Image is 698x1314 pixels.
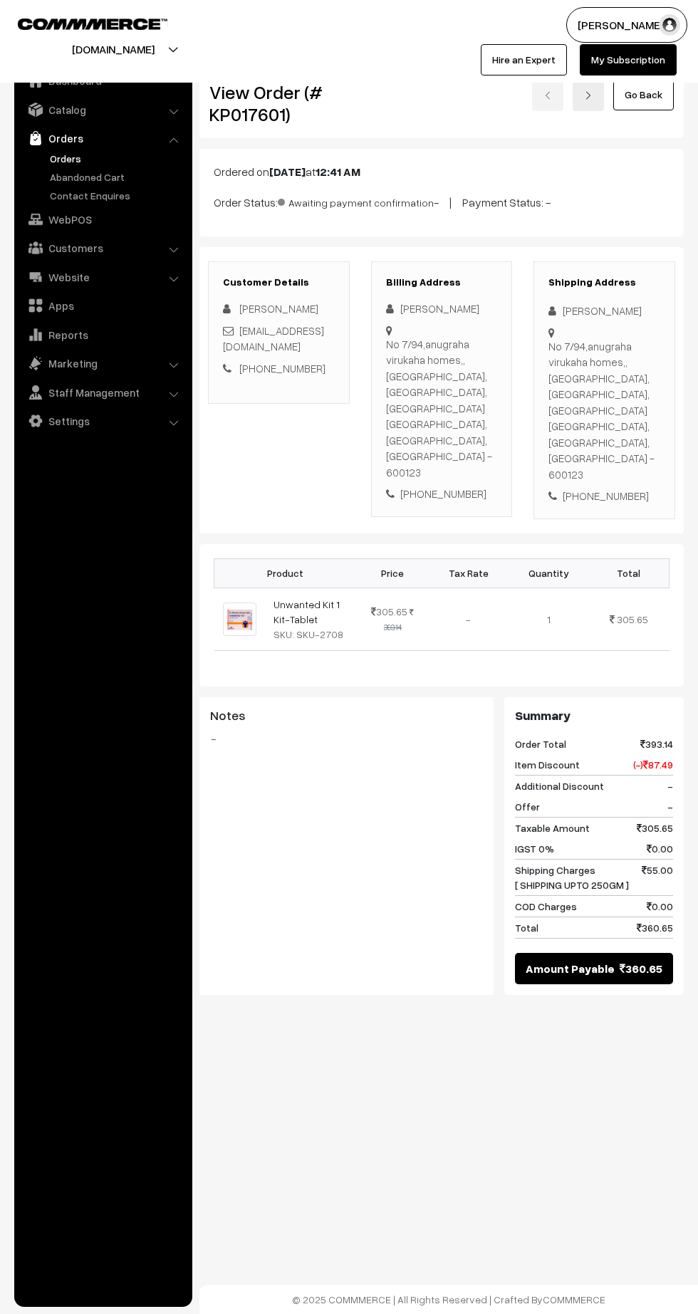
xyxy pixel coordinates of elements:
[214,163,670,180] p: Ordered on at
[18,408,187,434] a: Settings
[613,79,674,110] a: Go Back
[509,558,588,588] th: Quantity
[18,350,187,376] a: Marketing
[386,276,498,288] h3: Billing Address
[357,558,429,588] th: Price
[515,799,540,814] span: Offer
[278,192,434,210] span: Awaiting payment confirmation
[515,920,538,935] span: Total
[548,303,660,319] div: [PERSON_NAME]
[647,899,673,914] span: 0.00
[223,324,324,353] a: [EMAIL_ADDRESS][DOMAIN_NAME]
[515,862,629,892] span: Shipping Charges [ SHIPPING UPTO 250GM ]
[547,613,551,625] span: 1
[637,920,673,935] span: 360.65
[18,125,187,151] a: Orders
[239,362,325,375] a: [PHONE_NUMBER]
[210,708,483,724] h3: Notes
[515,778,604,793] span: Additional Discount
[429,558,509,588] th: Tax Rate
[214,558,357,588] th: Product
[637,820,673,835] span: 305.65
[566,7,687,43] button: [PERSON_NAME]
[18,207,187,232] a: WebPOS
[515,757,580,772] span: Item Discount
[386,336,498,481] div: No 7/94,anugraha virukaha homes,, [GEOGRAPHIC_DATA],[GEOGRAPHIC_DATA],[GEOGRAPHIC_DATA] [GEOGRAPH...
[209,81,350,125] h2: View Order (# KP017601)
[223,603,256,636] img: UNWANTED KIT.jpeg
[18,264,187,290] a: Website
[515,899,577,914] span: COD Charges
[223,276,335,288] h3: Customer Details
[210,730,483,747] blockquote: -
[526,960,615,977] span: Amount Payable
[584,91,593,100] img: right-arrow.png
[548,488,660,504] div: [PHONE_NUMBER]
[588,558,669,588] th: Total
[667,778,673,793] span: -
[548,338,660,483] div: No 7/94,anugraha virukaha homes,, [GEOGRAPHIC_DATA],[GEOGRAPHIC_DATA],[GEOGRAPHIC_DATA] [GEOGRAPH...
[548,276,660,288] h3: Shipping Address
[515,736,566,751] span: Order Total
[371,605,407,617] span: 305.65
[543,1293,605,1305] a: COMMMERCE
[647,841,673,856] span: 0.00
[18,19,167,29] img: COMMMERCE
[633,757,673,772] span: (-) 87.49
[46,170,187,184] a: Abandoned Cart
[640,736,673,751] span: 393.14
[199,1285,698,1314] footer: © 2025 COMMMERCE | All Rights Reserved | Crafted By
[515,708,673,724] h3: Summary
[667,799,673,814] span: -
[617,613,648,625] span: 305.65
[214,192,670,211] p: Order Status: - | Payment Status: -
[239,302,318,315] span: [PERSON_NAME]
[515,820,590,835] span: Taxable Amount
[269,165,306,179] b: [DATE]
[18,380,187,405] a: Staff Management
[46,151,187,166] a: Orders
[274,598,340,625] a: Unwanted Kit 1 Kit-Tablet
[515,841,554,856] span: IGST 0%
[274,627,348,642] div: SKU: SKU-2708
[386,486,498,502] div: [PHONE_NUMBER]
[316,165,360,179] b: 12:41 AM
[18,235,187,261] a: Customers
[642,862,673,892] span: 55.00
[22,31,204,67] button: [DOMAIN_NAME]
[481,44,567,75] a: Hire an Expert
[659,14,680,36] img: user
[46,188,187,203] a: Contact Enquires
[386,301,498,317] div: [PERSON_NAME]
[620,960,662,977] span: 360.65
[18,14,142,31] a: COMMMERCE
[18,322,187,348] a: Reports
[580,44,677,75] a: My Subscription
[429,588,509,650] td: -
[18,293,187,318] a: Apps
[18,97,187,122] a: Catalog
